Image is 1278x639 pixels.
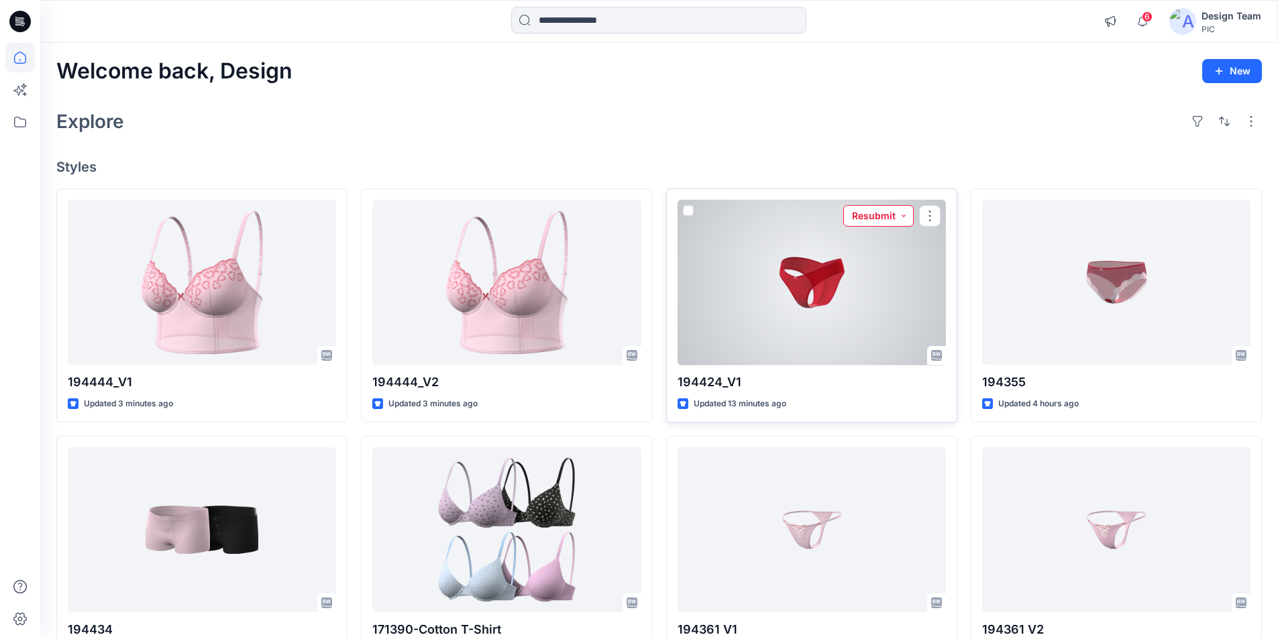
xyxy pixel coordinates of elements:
[56,159,1262,175] h4: Styles
[1169,8,1196,35] img: avatar
[56,59,292,84] h2: Welcome back, Design
[68,447,336,613] a: 194434
[68,200,336,365] a: 194444_V1
[56,111,124,132] h2: Explore
[372,620,641,639] p: 171390-Cotton T-Shirt
[982,373,1250,392] p: 194355
[678,373,946,392] p: 194424_V1
[68,373,336,392] p: 194444_V1
[68,620,336,639] p: 194434
[1202,24,1261,34] div: PIC
[372,447,641,613] a: 171390-Cotton T-Shirt
[678,200,946,365] a: 194424_V1
[388,397,478,411] p: Updated 3 minutes ago
[982,447,1250,613] a: 194361 V2
[1142,11,1153,22] span: 6
[1202,59,1262,83] button: New
[372,200,641,365] a: 194444_V2
[982,620,1250,639] p: 194361 V2
[1202,8,1261,24] div: Design Team
[678,620,946,639] p: 194361 V1
[84,397,173,411] p: Updated 3 minutes ago
[372,373,641,392] p: 194444_V2
[678,447,946,613] a: 194361 V1
[694,397,786,411] p: Updated 13 minutes ago
[982,200,1250,365] a: 194355
[998,397,1079,411] p: Updated 4 hours ago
